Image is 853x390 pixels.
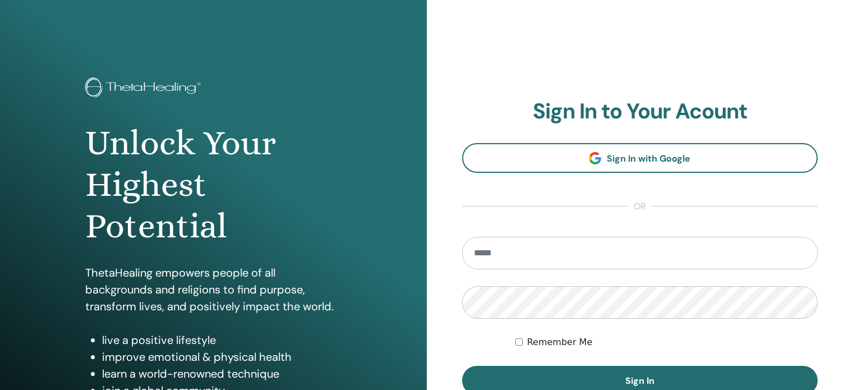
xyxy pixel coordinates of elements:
[102,332,342,348] li: live a positive lifestyle
[102,365,342,382] li: learn a world-renowned technique
[607,153,690,164] span: Sign In with Google
[102,348,342,365] li: improve emotional & physical health
[515,336,818,349] div: Keep me authenticated indefinitely or until I manually logout
[527,336,593,349] label: Remember Me
[85,122,342,247] h1: Unlock Your Highest Potential
[85,264,342,315] p: ThetaHealing empowers people of all backgrounds and religions to find purpose, transform lives, a...
[625,375,654,387] span: Sign In
[462,99,818,125] h2: Sign In to Your Acount
[628,200,652,213] span: or
[462,143,818,173] a: Sign In with Google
